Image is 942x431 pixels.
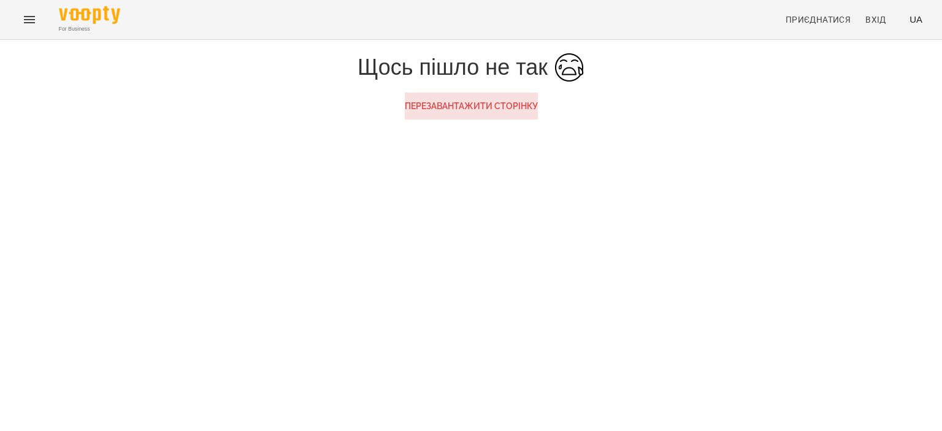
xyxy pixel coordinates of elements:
[358,55,548,80] h1: Щось пішло не так
[59,25,120,33] span: For Business
[15,5,44,34] button: Menu
[781,9,856,31] a: Приєднатися
[405,93,538,120] button: Перезавантажити сторінку
[909,13,922,26] span: UA
[860,9,900,31] a: Вхід
[554,52,584,83] img: :(
[865,12,886,27] span: Вхід
[905,8,927,31] button: UA
[786,12,851,27] span: Приєднатися
[59,6,120,24] img: Voopty Logo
